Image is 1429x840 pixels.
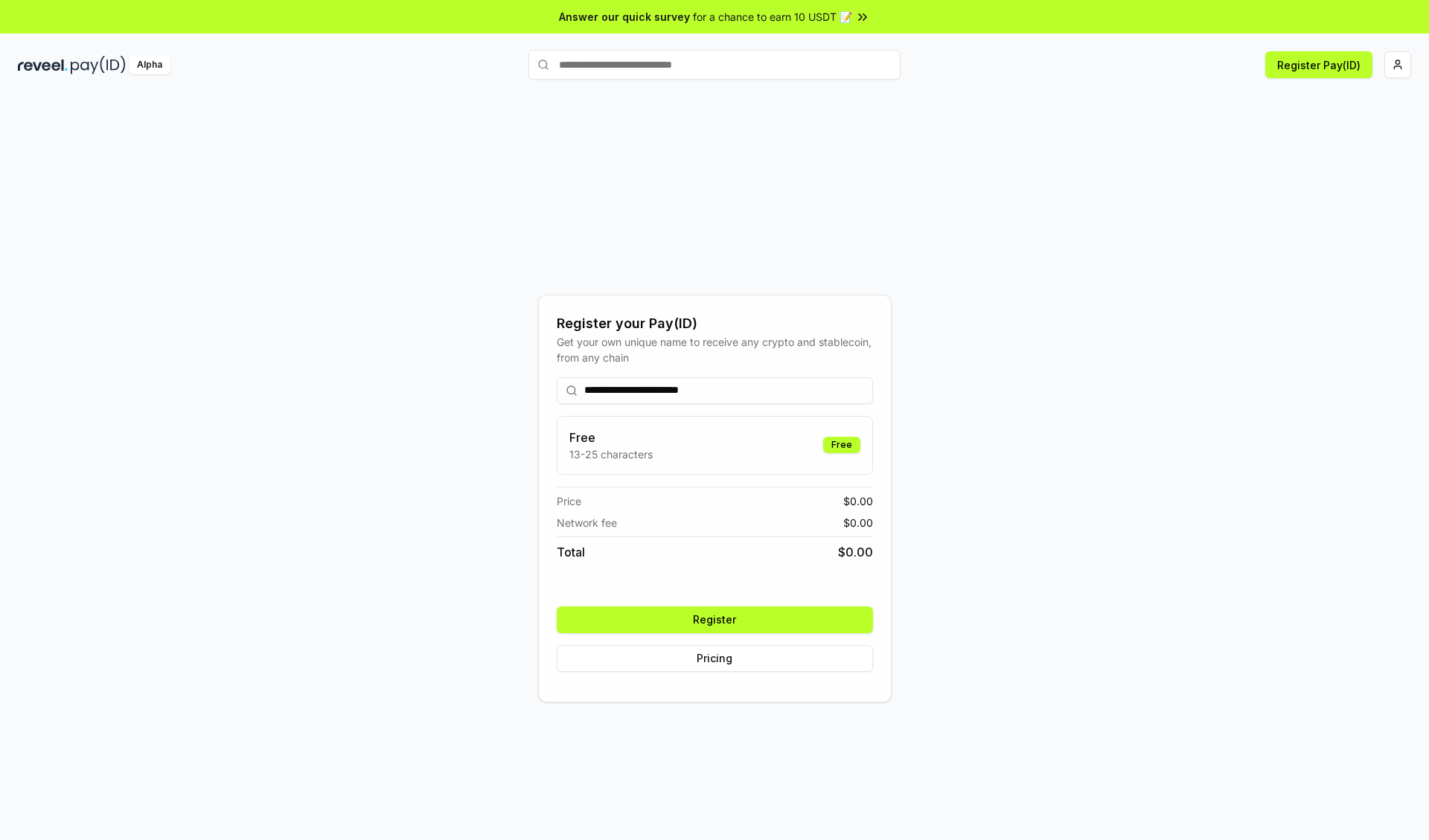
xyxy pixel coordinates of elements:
[569,429,653,446] h3: Free
[557,493,581,509] span: Price
[693,9,852,25] span: for a chance to earn 10 USDT 📝
[557,334,873,365] div: Get your own unique name to receive any crypto and stablecoin, from any chain
[557,606,873,633] button: Register
[18,56,68,74] img: reveel_dark
[71,56,126,74] img: pay_id
[843,493,873,509] span: $ 0.00
[569,446,653,462] p: 13-25 characters
[1265,51,1372,78] button: Register Pay(ID)
[559,9,690,25] span: Answer our quick survey
[838,543,873,561] span: $ 0.00
[557,515,617,530] span: Network fee
[823,437,860,453] div: Free
[129,56,170,74] div: Alpha
[557,543,585,561] span: Total
[843,515,873,530] span: $ 0.00
[557,645,873,672] button: Pricing
[557,313,873,334] div: Register your Pay(ID)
